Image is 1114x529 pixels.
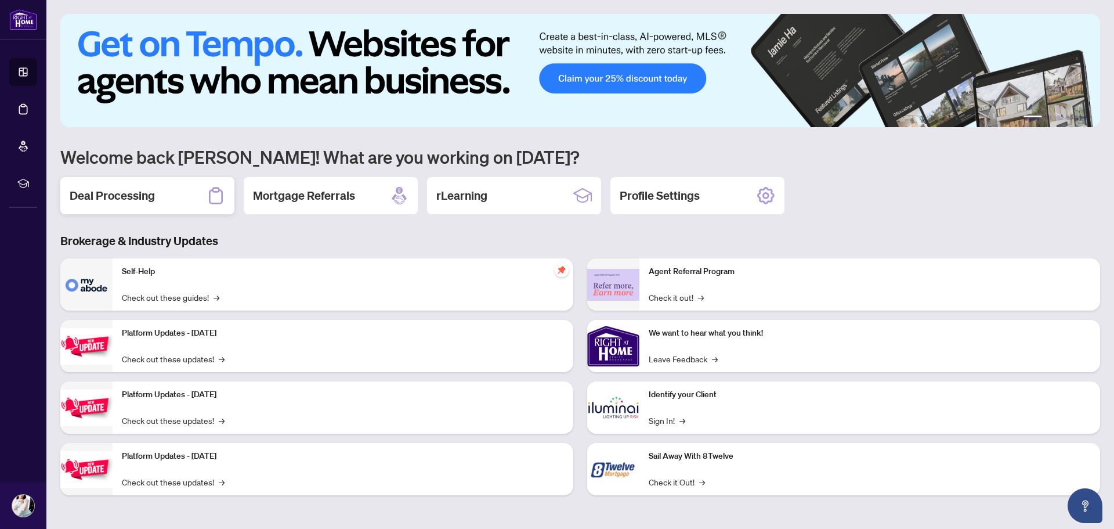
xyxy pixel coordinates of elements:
[649,476,705,488] a: Check it Out!→
[679,414,685,427] span: →
[1023,116,1042,120] button: 1
[122,388,564,401] p: Platform Updates - [DATE]
[699,476,705,488] span: →
[60,233,1100,249] h3: Brokerage & Industry Updates
[649,327,1091,340] p: We want to hear what you think!
[649,265,1091,278] p: Agent Referral Program
[122,450,564,463] p: Platform Updates - [DATE]
[122,414,225,427] a: Check out these updates!→
[219,414,225,427] span: →
[60,390,113,426] img: Platform Updates - July 8, 2025
[649,388,1091,401] p: Identify your Client
[214,291,219,304] span: →
[60,258,113,311] img: Self-Help
[698,291,704,304] span: →
[253,188,355,204] h2: Mortgage Referrals
[60,146,1100,168] h1: Welcome back [PERSON_NAME]! What are you working on [DATE]?
[649,291,704,304] a: Check it out!→
[9,9,37,30] img: logo
[1068,488,1102,523] button: Open asap
[219,352,225,365] span: →
[587,320,639,372] img: We want to hear what you think!
[1056,116,1061,120] button: 3
[649,414,685,427] a: Sign In!→
[12,495,34,517] img: Profile Icon
[1075,116,1079,120] button: 5
[712,352,718,365] span: →
[70,188,155,204] h2: Deal Processing
[122,476,225,488] a: Check out these updates!→
[122,265,564,278] p: Self-Help
[122,352,225,365] a: Check out these updates!→
[555,263,569,277] span: pushpin
[60,328,113,365] img: Platform Updates - July 21, 2025
[122,327,564,340] p: Platform Updates - [DATE]
[60,451,113,488] img: Platform Updates - June 23, 2025
[60,14,1100,127] img: Slide 0
[649,352,718,365] a: Leave Feedback→
[587,382,639,434] img: Identify your Client
[122,291,219,304] a: Check out these guides!→
[1084,116,1088,120] button: 6
[587,269,639,301] img: Agent Referral Program
[587,443,639,495] img: Sail Away With 8Twelve
[436,188,487,204] h2: rLearning
[649,450,1091,463] p: Sail Away With 8Twelve
[219,476,225,488] span: →
[1065,116,1070,120] button: 4
[1047,116,1051,120] button: 2
[620,188,700,204] h2: Profile Settings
